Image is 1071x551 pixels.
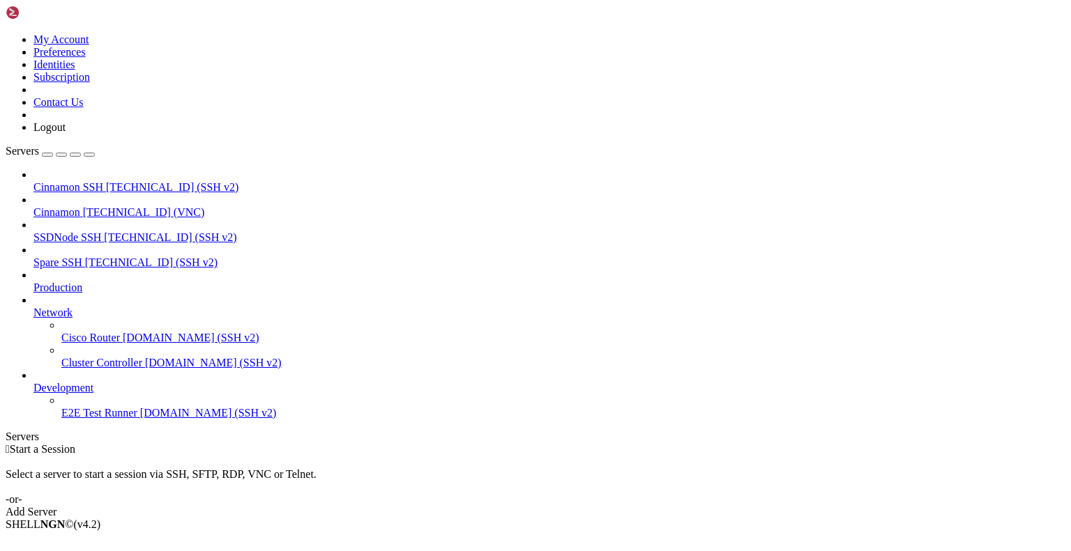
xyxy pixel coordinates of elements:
span: Cinnamon SSH [33,181,103,193]
a: SSDNode SSH [TECHNICAL_ID] (SSH v2) [33,231,1065,244]
a: Cinnamon [TECHNICAL_ID] (VNC) [33,206,1065,219]
span: [DOMAIN_NAME] (SSH v2) [123,332,259,343]
a: Cinnamon SSH [TECHNICAL_ID] (SSH v2) [33,181,1065,194]
span: Spare SSH [33,256,82,268]
li: Network [33,294,1065,369]
a: Network [33,306,1065,319]
span: 4.2.0 [74,518,101,530]
a: Logout [33,121,66,133]
span: Cisco Router [61,332,120,343]
span: [TECHNICAL_ID] (VNC) [83,206,205,218]
li: Cinnamon SSH [TECHNICAL_ID] (SSH v2) [33,169,1065,194]
li: Development [33,369,1065,419]
li: E2E Test Runner [DOMAIN_NAME] (SSH v2) [61,394,1065,419]
span: Development [33,382,93,394]
div: Servers [6,430,1065,443]
li: Spare SSH [TECHNICAL_ID] (SSH v2) [33,244,1065,269]
a: Identities [33,59,75,70]
span: [TECHNICAL_ID] (SSH v2) [85,256,218,268]
a: Preferences [33,46,86,58]
span: Production [33,281,82,293]
span: [TECHNICAL_ID] (SSH v2) [106,181,238,193]
li: Production [33,269,1065,294]
span: [TECHNICAL_ID] (SSH v2) [104,231,236,243]
span:  [6,443,10,455]
a: My Account [33,33,89,45]
span: [DOMAIN_NAME] (SSH v2) [145,357,282,368]
div: Add Server [6,506,1065,518]
span: [DOMAIN_NAME] (SSH v2) [140,407,277,419]
span: Cinnamon [33,206,80,218]
a: Spare SSH [TECHNICAL_ID] (SSH v2) [33,256,1065,269]
a: Subscription [33,71,90,83]
div: Select a server to start a session via SSH, SFTP, RDP, VNC or Telnet. -or- [6,456,1065,506]
b: NGN [40,518,66,530]
span: E2E Test Runner [61,407,137,419]
span: Network [33,306,73,318]
a: Production [33,281,1065,294]
span: SHELL © [6,518,100,530]
a: Development [33,382,1065,394]
li: Cinnamon [TECHNICAL_ID] (VNC) [33,194,1065,219]
span: Servers [6,145,39,157]
span: Cluster Controller [61,357,142,368]
img: Shellngn [6,6,86,20]
a: E2E Test Runner [DOMAIN_NAME] (SSH v2) [61,407,1065,419]
span: SSDNode SSH [33,231,101,243]
li: Cluster Controller [DOMAIN_NAME] (SSH v2) [61,344,1065,369]
a: Cluster Controller [DOMAIN_NAME] (SSH v2) [61,357,1065,369]
li: Cisco Router [DOMAIN_NAME] (SSH v2) [61,319,1065,344]
a: Cisco Router [DOMAIN_NAME] (SSH v2) [61,332,1065,344]
a: Servers [6,145,95,157]
li: SSDNode SSH [TECHNICAL_ID] (SSH v2) [33,219,1065,244]
a: Contact Us [33,96,84,108]
span: Start a Session [10,443,75,455]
